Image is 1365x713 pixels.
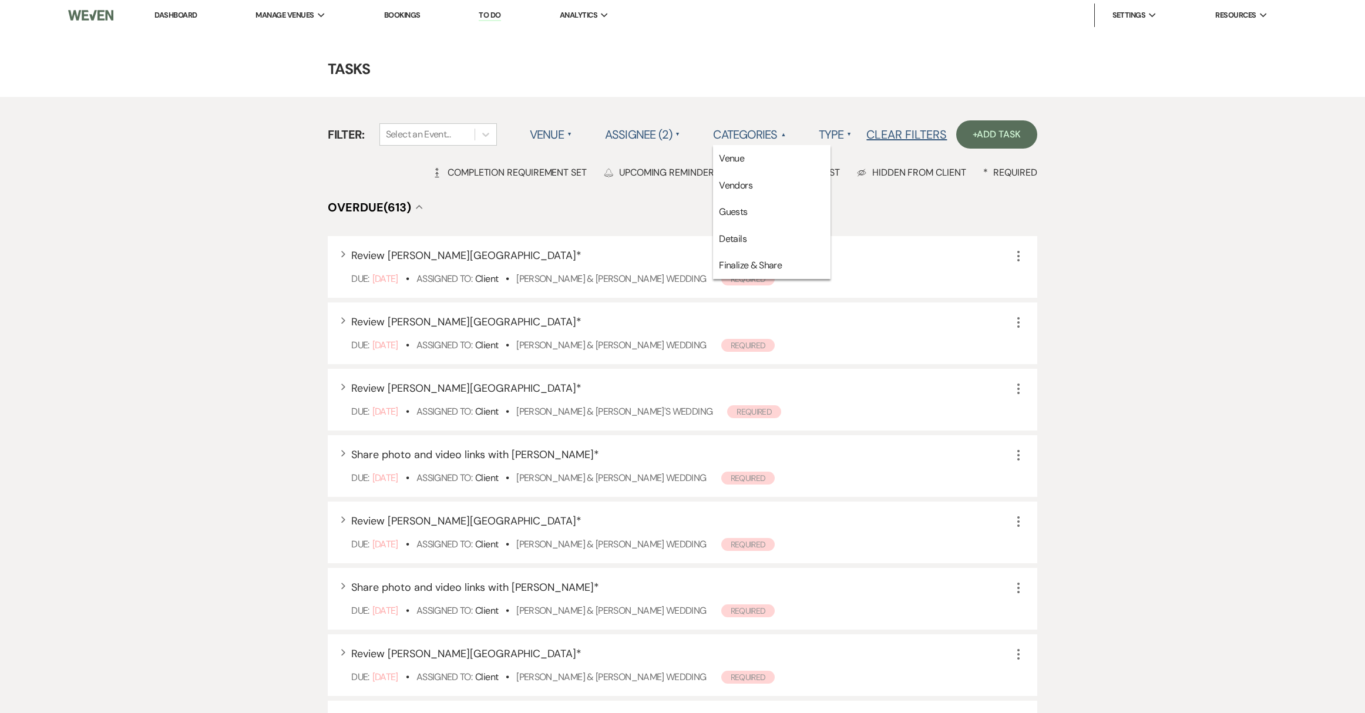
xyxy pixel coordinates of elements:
b: • [506,405,509,418]
span: ▲ [847,130,852,139]
span: Due: [351,538,369,550]
div: Hidden from Client [857,166,966,179]
span: Assigned To: [416,339,472,351]
span: Assigned To: [416,604,472,617]
span: Assigned To: [416,405,472,418]
span: Assigned To: [416,472,472,484]
button: Overdue(613) [328,201,423,213]
span: Client [475,671,498,683]
span: [DATE] [372,538,398,550]
span: ▲ [781,130,785,139]
button: Review [PERSON_NAME][GEOGRAPHIC_DATA]* [351,383,581,394]
b: • [406,671,409,683]
b: • [506,339,509,351]
a: [PERSON_NAME] & [PERSON_NAME] Wedding [516,472,706,484]
a: +Add Task [956,120,1037,149]
div: Completion Requirement Set [432,166,587,179]
button: Review [PERSON_NAME][GEOGRAPHIC_DATA]* [351,317,581,327]
span: Due: [351,339,369,351]
span: Due: [351,472,369,484]
a: [PERSON_NAME] & [PERSON_NAME] Wedding [516,538,706,550]
div: Select an Event... [386,127,450,142]
span: Due: [351,405,369,418]
span: Review [PERSON_NAME][GEOGRAPHIC_DATA] * [351,381,581,395]
div: Synced to task list [736,166,839,179]
span: Client [475,273,498,285]
b: • [506,273,509,285]
span: Client [475,538,498,550]
span: Client [475,339,498,351]
img: Weven Logo [68,3,113,28]
b: • [406,538,409,550]
div: Upcoming Reminders [604,166,720,179]
button: Share photo and video links with [PERSON_NAME]* [351,449,599,460]
a: [PERSON_NAME] & [PERSON_NAME] Wedding [516,671,706,683]
label: Type [819,124,852,145]
li: Venue [713,145,831,172]
span: Assigned To: [416,273,472,285]
b: • [406,604,409,617]
a: [PERSON_NAME] & [PERSON_NAME] Wedding [516,339,706,351]
span: ▲ [675,130,680,139]
span: Manage Venues [255,9,314,21]
button: Clear Filters [866,129,947,140]
a: [PERSON_NAME] & [PERSON_NAME]'s Wedding [516,405,712,418]
label: Assignee (2) [605,124,681,145]
span: Review [PERSON_NAME][GEOGRAPHIC_DATA] * [351,315,581,329]
b: • [506,671,509,683]
span: Due: [351,671,369,683]
span: Analytics [560,9,597,21]
span: Add Task [977,128,1020,140]
span: Required [721,604,775,617]
li: Vendors [713,172,831,199]
b: • [406,472,409,484]
span: Filter: [328,126,365,143]
li: Finalize & Share [713,252,831,279]
span: Share photo and video links with [PERSON_NAME] * [351,580,599,594]
span: Review [PERSON_NAME][GEOGRAPHIC_DATA] * [351,647,581,661]
span: Required [721,339,775,352]
a: Dashboard [154,10,197,20]
li: Guests [713,199,831,226]
b: • [506,604,509,617]
span: Overdue (613) [328,200,411,215]
a: Bookings [384,10,421,20]
label: Venue [530,124,572,145]
span: Required [727,405,781,418]
span: [DATE] [372,472,398,484]
span: Settings [1112,9,1146,21]
a: [PERSON_NAME] & [PERSON_NAME] Wedding [516,604,706,617]
h4: Tasks [260,59,1105,79]
span: Required [721,472,775,485]
span: [DATE] [372,604,398,617]
button: Share photo and video links with [PERSON_NAME]* [351,582,599,593]
span: Required [721,538,775,551]
span: [DATE] [372,671,398,683]
span: Share photo and video links with [PERSON_NAME] * [351,448,599,462]
li: Details [713,226,831,253]
div: Required [983,166,1037,179]
span: Assigned To: [416,671,472,683]
button: Review [PERSON_NAME][GEOGRAPHIC_DATA]* [351,648,581,659]
b: • [406,405,409,418]
span: Required [721,273,775,285]
span: Assigned To: [416,538,472,550]
span: Due: [351,273,369,285]
span: Review [PERSON_NAME][GEOGRAPHIC_DATA] * [351,514,581,528]
span: Due: [351,604,369,617]
span: [DATE] [372,339,398,351]
span: Client [475,472,498,484]
span: ▲ [567,130,572,139]
b: • [506,538,509,550]
span: [DATE] [372,405,398,418]
b: • [506,472,509,484]
a: To Do [479,10,500,21]
span: Review [PERSON_NAME][GEOGRAPHIC_DATA] * [351,248,581,263]
span: Client [475,604,498,617]
b: • [406,273,409,285]
b: • [406,339,409,351]
label: Categories [713,124,785,145]
span: Client [475,405,498,418]
span: [DATE] [372,273,398,285]
button: Review [PERSON_NAME][GEOGRAPHIC_DATA]* [351,516,581,526]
